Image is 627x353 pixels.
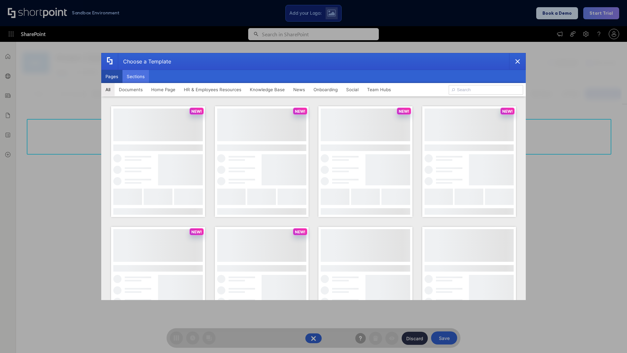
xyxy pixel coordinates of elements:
[101,70,122,83] button: Pages
[191,109,202,114] p: NEW!
[115,83,147,96] button: Documents
[180,83,246,96] button: HR & Employees Resources
[309,83,342,96] button: Onboarding
[399,109,409,114] p: NEW!
[101,83,115,96] button: All
[118,53,171,70] div: Choose a Template
[122,70,149,83] button: Sections
[246,83,289,96] button: Knowledge Base
[289,83,309,96] button: News
[191,229,202,234] p: NEW!
[295,229,305,234] p: NEW!
[101,53,526,300] div: template selector
[295,109,305,114] p: NEW!
[363,83,395,96] button: Team Hubs
[449,85,523,95] input: Search
[502,109,513,114] p: NEW!
[342,83,363,96] button: Social
[594,322,627,353] iframe: Chat Widget
[147,83,180,96] button: Home Page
